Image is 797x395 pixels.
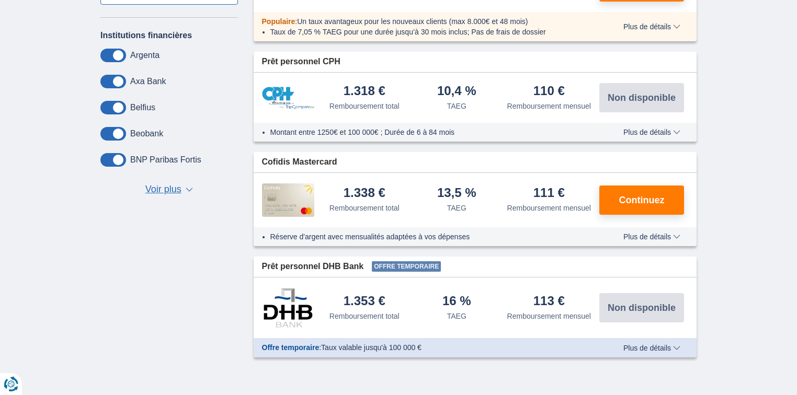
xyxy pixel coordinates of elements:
[262,343,320,352] span: Offre temporaire
[262,87,314,109] img: pret personnel CPH Banque
[262,183,314,217] img: pret personnel Cofidis CC
[262,288,314,328] img: pret personnel DHB Bank
[344,85,385,99] div: 1.318 €
[608,93,676,102] span: Non disponible
[447,101,466,111] div: TAEG
[623,344,680,352] span: Plus de détails
[344,295,385,309] div: 1.353 €
[186,188,193,192] span: ▼
[372,261,441,272] span: Offre temporaire
[329,311,400,321] div: Remboursement total
[616,22,688,31] button: Plus de détails
[507,311,591,321] div: Remboursement mensuel
[329,101,400,111] div: Remboursement total
[623,233,680,240] span: Plus de détails
[262,261,364,273] span: Prêt personnel DHB Bank
[623,129,680,136] span: Plus de détails
[329,203,400,213] div: Remboursement total
[344,187,385,201] div: 1.338 €
[599,293,684,322] button: Non disponible
[447,311,466,321] div: TAEG
[616,233,688,241] button: Plus de détails
[437,187,476,201] div: 13,5 %
[321,343,422,352] span: Taux valable jusqu'à 100 000 €
[533,187,565,201] div: 111 €
[619,195,665,205] span: Continuez
[130,129,163,138] label: Beobank
[623,23,680,30] span: Plus de détails
[254,16,601,27] div: :
[599,83,684,112] button: Non disponible
[533,85,565,99] div: 110 €
[130,103,155,112] label: Belfius
[100,31,192,40] label: Institutions financières
[130,51,160,60] label: Argenta
[145,183,181,196] span: Voir plus
[442,295,471,309] div: 16 %
[270,231,593,242] li: Réserve d'argent avec mensualités adaptées à vos dépenses
[599,185,684,215] button: Continuez
[130,77,166,86] label: Axa Bank
[130,155,201,165] label: BNP Paribas Fortis
[447,203,466,213] div: TAEG
[262,17,295,26] span: Populaire
[142,182,196,197] button: Voir plus ▼
[616,344,688,352] button: Plus de détails
[262,56,340,68] span: Prêt personnel CPH
[270,127,593,137] li: Montant entre 1250€ et 100 000€ ; Durée de 6 à 84 mois
[270,27,593,37] li: Taux de 7,05 % TAEG pour une durée jusqu’à 30 mois inclus; Pas de frais de dossier
[262,156,337,168] span: Cofidis Mastercard
[507,203,591,213] div: Remboursement mensuel
[254,342,601,353] div: :
[533,295,565,309] div: 113 €
[507,101,591,111] div: Remboursement mensuel
[608,303,676,312] span: Non disponible
[437,85,476,99] div: 10,4 %
[297,17,528,26] span: Un taux avantageux pour les nouveaux clients (max 8.000€ et 48 mois)
[616,128,688,136] button: Plus de détails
